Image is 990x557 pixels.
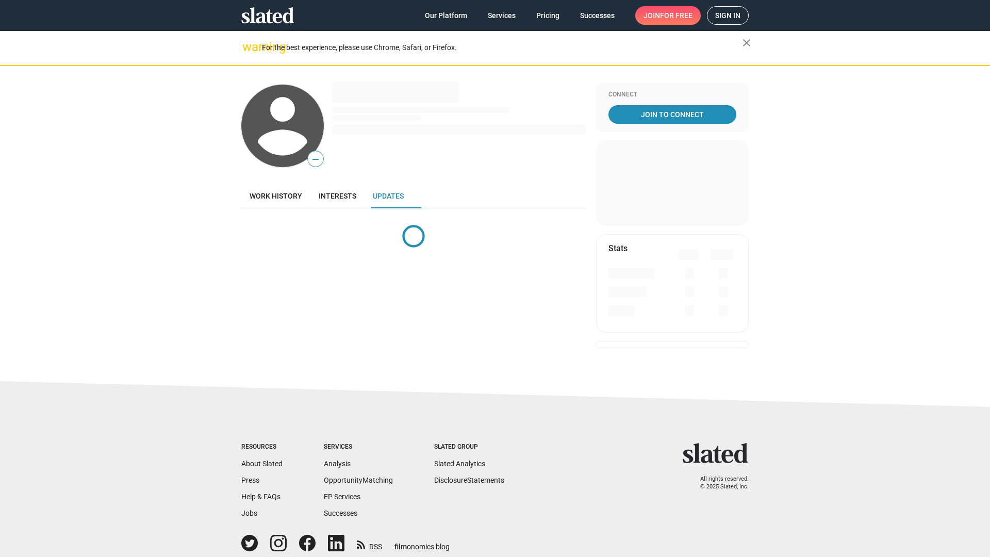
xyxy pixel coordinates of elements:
span: Updates [373,192,404,200]
span: film [394,543,407,551]
span: — [308,153,323,166]
span: Interests [319,192,356,200]
a: Work history [241,184,310,208]
a: Pricing [528,6,568,25]
span: Our Platform [425,6,467,25]
a: Joinfor free [635,6,701,25]
span: Successes [580,6,615,25]
span: for free [660,6,692,25]
mat-card-title: Stats [608,243,628,254]
a: Updates [365,184,412,208]
span: Pricing [536,6,559,25]
span: Sign in [715,7,740,24]
a: Successes [324,509,357,517]
a: EP Services [324,493,360,501]
div: Connect [608,91,736,99]
div: For the best experience, please use Chrome, Safari, or Firefox. [262,41,742,55]
a: Join To Connect [608,105,736,124]
a: Successes [572,6,623,25]
p: All rights reserved. © 2025 Slated, Inc. [689,476,749,490]
div: Services [324,443,393,451]
a: OpportunityMatching [324,476,393,484]
a: DisclosureStatements [434,476,504,484]
mat-icon: close [740,37,753,49]
a: Jobs [241,509,257,517]
a: Analysis [324,460,351,468]
div: Slated Group [434,443,504,451]
span: Services [488,6,516,25]
a: Help & FAQs [241,493,280,501]
a: Services [480,6,524,25]
a: Press [241,476,259,484]
a: About Slated [241,460,283,468]
a: filmonomics blog [394,534,450,552]
a: RSS [357,536,382,552]
mat-icon: warning [242,41,255,53]
span: Work history [250,192,302,200]
span: Join [643,6,692,25]
a: Sign in [707,6,749,25]
span: Join To Connect [610,105,734,124]
a: Our Platform [417,6,475,25]
a: Interests [310,184,365,208]
div: Resources [241,443,283,451]
a: Slated Analytics [434,460,485,468]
